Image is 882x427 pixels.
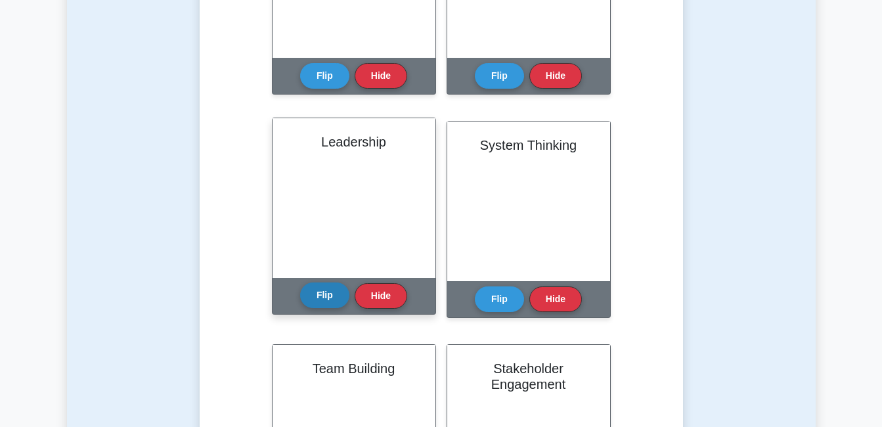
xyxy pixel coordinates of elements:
button: Flip [300,282,349,308]
h2: Leadership [288,134,420,150]
button: Flip [475,286,524,312]
button: Hide [529,286,582,312]
h2: System Thinking [463,137,594,153]
button: Flip [300,63,349,89]
button: Hide [355,63,407,89]
button: Flip [475,63,524,89]
h2: Team Building [288,361,420,376]
h2: Stakeholder Engagement [463,361,594,392]
button: Hide [529,63,582,89]
button: Hide [355,283,407,309]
